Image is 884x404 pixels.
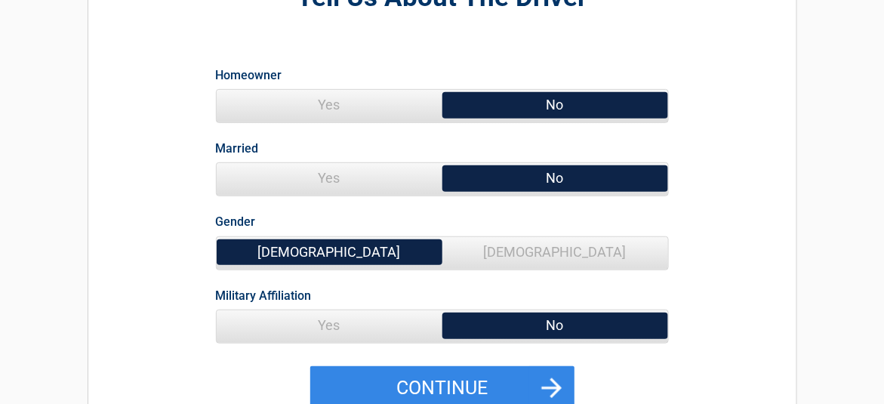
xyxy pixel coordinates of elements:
label: Homeowner [216,65,282,85]
span: Yes [217,163,442,193]
span: Yes [217,310,442,341]
span: No [442,163,668,193]
span: [DEMOGRAPHIC_DATA] [217,237,442,267]
span: No [442,90,668,120]
span: Yes [217,90,442,120]
span: [DEMOGRAPHIC_DATA] [442,237,668,267]
label: Gender [216,211,256,232]
label: Military Affiliation [216,285,312,306]
label: Married [216,138,259,159]
span: No [442,310,668,341]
